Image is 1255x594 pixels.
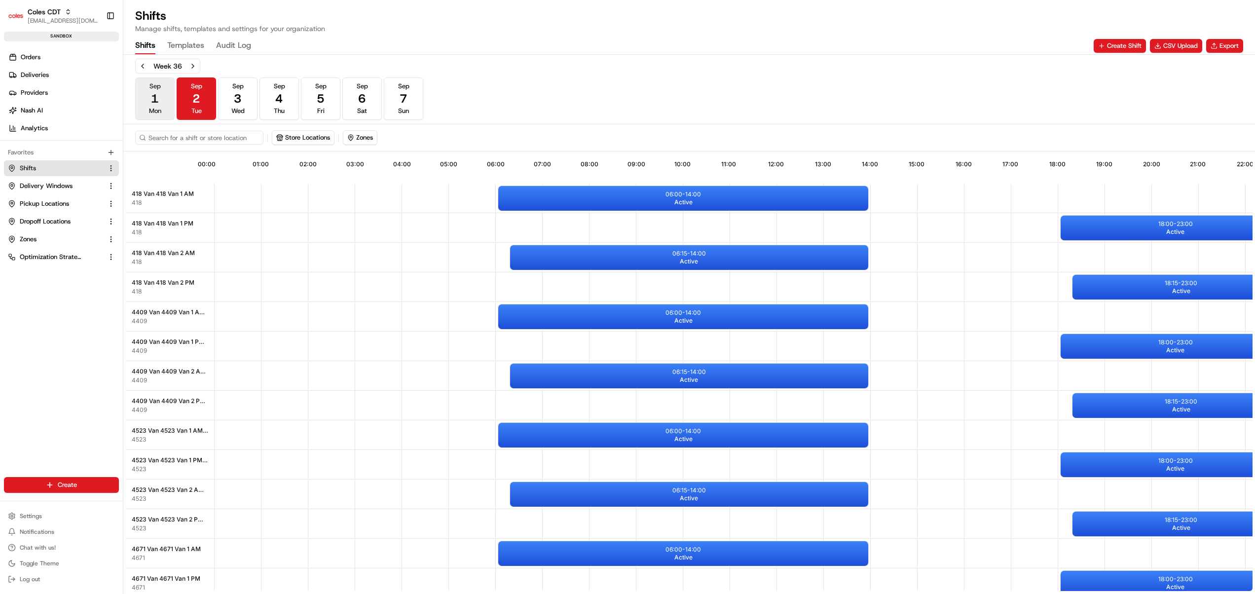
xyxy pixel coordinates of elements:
span: 4523 Van 4523 Van 1 PM SPL [132,456,208,464]
p: 18:15 - 23:00 [1165,279,1197,287]
span: Active [1172,524,1190,532]
button: Zones [343,131,377,145]
span: 418 Van 418 Van 1 AM [132,190,194,198]
button: Next week [186,59,200,73]
button: Toggle Theme [4,557,119,570]
span: 02:00 [299,160,317,168]
a: 📗Knowledge Base [6,140,79,157]
p: 06:15 - 14:00 [672,486,706,494]
span: Active [1166,346,1184,354]
button: 4409 [132,347,147,355]
span: Active [1172,287,1190,295]
a: Shifts [8,164,103,173]
div: Week 36 [153,61,182,71]
img: Nash [10,10,30,30]
span: Sep [191,82,202,91]
a: Powered byPylon [70,167,119,175]
span: Sun [398,107,409,115]
button: Notifications [4,525,119,539]
button: Shifts [135,37,155,54]
span: Active [1166,583,1184,591]
span: Settings [20,512,42,520]
input: Clear [26,64,163,74]
span: Chat with us! [20,544,56,552]
span: 4671 [132,584,145,592]
a: CSV Upload [1150,39,1202,53]
span: 4523 Van 4523 Van 1 AM SPL [132,427,208,435]
button: Sep3Wed [218,77,258,120]
a: Optimization Strategy [8,253,103,261]
span: 6 [358,91,366,107]
span: 01:00 [253,160,269,168]
span: Deliveries [21,71,49,79]
button: Sep5Fri [301,77,340,120]
button: 4671 [132,554,145,562]
div: Start new chat [34,95,162,105]
span: Delivery Windows [20,182,73,190]
button: 4409 [132,406,147,414]
a: Analytics [4,120,123,136]
span: 7 [400,91,407,107]
button: Settings [4,509,119,523]
span: Sep [315,82,327,91]
p: 18:00 - 23:00 [1158,220,1193,228]
span: 14:00 [862,160,878,168]
button: 4409 [132,376,147,384]
button: Shifts [4,160,119,176]
p: 18:00 - 23:00 [1158,575,1193,583]
span: Active [680,376,698,384]
span: 07:00 [534,160,551,168]
button: Zones [4,231,119,247]
button: Chat with us! [4,541,119,555]
a: Orders [4,49,123,65]
span: Active [674,317,693,325]
span: Pickup Locations [20,199,69,208]
button: Store Locations [272,130,334,145]
span: Pylon [98,168,119,175]
button: Coles CDTColes CDT[EMAIL_ADDRESS][DOMAIN_NAME] [4,4,102,28]
p: Manage shifts, templates and settings for your organization [135,24,325,34]
button: Sep2Tue [177,77,216,120]
span: Active [674,198,693,206]
span: 4409 [132,317,147,325]
span: Nash AI [21,106,43,115]
span: 15:00 [909,160,924,168]
button: 418 [132,258,142,266]
span: 21:00 [1190,160,1206,168]
span: 3 [234,91,242,107]
a: Deliveries [4,67,123,83]
span: Fri [317,107,325,115]
span: API Documentation [93,144,158,153]
button: Create [4,477,119,493]
p: 06:00 - 14:00 [665,309,701,317]
img: 1736555255976-a54dd68f-1ca7-489b-9aae-adbdc363a1c4 [10,95,28,112]
input: Search for a shift or store location [135,131,263,145]
button: Store Locations [272,131,334,145]
button: 4523 [132,436,146,444]
button: Create Shift [1094,39,1146,53]
span: Providers [21,88,48,97]
button: 418 [132,288,142,296]
span: 11:00 [721,160,736,168]
span: 20:00 [1143,160,1160,168]
a: Zones [8,235,103,244]
span: 19:00 [1096,160,1112,168]
span: Sep [357,82,368,91]
a: Providers [4,85,123,101]
span: Active [1166,465,1184,473]
span: Active [680,494,698,502]
span: 5 [317,91,325,107]
a: 💻API Documentation [79,140,162,157]
span: 09:00 [627,160,645,168]
span: 2 [192,91,200,107]
a: Delivery Windows [8,182,103,190]
span: 4409 Van 4409 Van 1 AM SPL [132,308,208,316]
p: 18:00 - 23:00 [1158,338,1193,346]
span: 04:00 [393,160,411,168]
span: Analytics [21,124,48,133]
span: Sep [232,82,244,91]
